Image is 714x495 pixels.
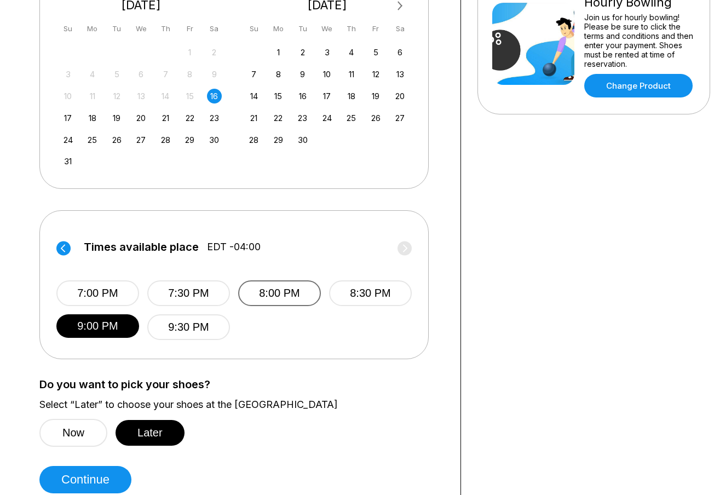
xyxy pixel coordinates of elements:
div: Not available Monday, August 4th, 2025 [85,67,100,82]
div: Th [158,21,173,36]
div: Choose Wednesday, September 10th, 2025 [320,67,335,82]
div: Choose Tuesday, August 19th, 2025 [110,111,124,125]
div: Th [344,21,359,36]
div: Not available Sunday, August 3rd, 2025 [61,67,76,82]
div: Choose Friday, September 5th, 2025 [368,45,383,60]
div: Choose Sunday, September 21st, 2025 [246,111,261,125]
div: Choose Sunday, September 7th, 2025 [246,67,261,82]
div: Choose Tuesday, September 23rd, 2025 [295,111,310,125]
div: Choose Saturday, September 27th, 2025 [393,111,407,125]
div: Choose Monday, September 22nd, 2025 [271,111,286,125]
div: Not available Sunday, August 10th, 2025 [61,89,76,103]
div: Choose Monday, September 8th, 2025 [271,67,286,82]
div: Choose Wednesday, August 20th, 2025 [134,111,148,125]
div: Choose Saturday, August 30th, 2025 [207,133,222,147]
div: Choose Monday, September 15th, 2025 [271,89,286,103]
button: Later [116,420,185,446]
div: Choose Monday, September 29th, 2025 [271,133,286,147]
div: Choose Monday, September 1st, 2025 [271,45,286,60]
div: Choose Tuesday, September 30th, 2025 [295,133,310,147]
button: 7:30 PM [147,280,230,306]
div: Su [61,21,76,36]
div: Choose Thursday, September 25th, 2025 [344,111,359,125]
button: 9:30 PM [147,314,230,340]
div: Choose Saturday, September 6th, 2025 [393,45,407,60]
div: Not available Saturday, August 9th, 2025 [207,67,222,82]
div: Sa [393,21,407,36]
div: Sa [207,21,222,36]
div: Not available Wednesday, August 6th, 2025 [134,67,148,82]
div: Choose Thursday, September 11th, 2025 [344,67,359,82]
div: Choose Thursday, August 21st, 2025 [158,111,173,125]
span: EDT -04:00 [207,241,261,253]
div: Tu [110,21,124,36]
button: Continue [39,466,131,493]
div: Tu [295,21,310,36]
div: Choose Friday, September 12th, 2025 [368,67,383,82]
div: month 2025-09 [245,44,410,147]
div: Choose Sunday, August 31st, 2025 [61,154,76,169]
div: Choose Sunday, August 24th, 2025 [61,133,76,147]
div: Choose Thursday, September 18th, 2025 [344,89,359,103]
div: We [134,21,148,36]
button: 8:00 PM [238,280,321,306]
a: Change Product [584,74,693,97]
button: Now [39,419,107,447]
div: Choose Tuesday, August 26th, 2025 [110,133,124,147]
div: We [320,21,335,36]
div: Choose Wednesday, September 3rd, 2025 [320,45,335,60]
div: Choose Wednesday, September 17th, 2025 [320,89,335,103]
button: 7:00 PM [56,280,139,306]
div: Not available Monday, August 11th, 2025 [85,89,100,103]
span: Times available place [84,241,199,253]
div: Choose Friday, September 26th, 2025 [368,111,383,125]
label: Do you want to pick your shoes? [39,378,444,390]
div: Choose Sunday, September 28th, 2025 [246,133,261,147]
div: Not available Thursday, August 7th, 2025 [158,67,173,82]
div: Choose Wednesday, September 24th, 2025 [320,111,335,125]
label: Select “Later” to choose your shoes at the [GEOGRAPHIC_DATA] [39,399,444,411]
div: Not available Wednesday, August 13th, 2025 [134,89,148,103]
div: Choose Thursday, September 4th, 2025 [344,45,359,60]
button: 8:30 PM [329,280,412,306]
div: Choose Tuesday, September 9th, 2025 [295,67,310,82]
div: Not available Friday, August 8th, 2025 [182,67,197,82]
div: Choose Saturday, August 16th, 2025 [207,89,222,103]
div: Mo [85,21,100,36]
div: Choose Wednesday, August 27th, 2025 [134,133,148,147]
div: Choose Sunday, August 17th, 2025 [61,111,76,125]
div: Fr [368,21,383,36]
div: Join us for hourly bowling! Please be sure to click the terms and conditions and then enter your ... [584,13,695,68]
div: Choose Saturday, September 20th, 2025 [393,89,407,103]
div: Su [246,21,261,36]
div: Choose Saturday, August 23rd, 2025 [207,111,222,125]
div: Not available Saturday, August 2nd, 2025 [207,45,222,60]
div: Choose Friday, September 19th, 2025 [368,89,383,103]
div: Choose Tuesday, September 16th, 2025 [295,89,310,103]
button: 9:00 PM [56,314,139,338]
div: Choose Thursday, August 28th, 2025 [158,133,173,147]
div: Not available Friday, August 1st, 2025 [182,45,197,60]
div: Choose Monday, August 25th, 2025 [85,133,100,147]
div: Choose Saturday, September 13th, 2025 [393,67,407,82]
div: Choose Monday, August 18th, 2025 [85,111,100,125]
div: Choose Tuesday, September 2nd, 2025 [295,45,310,60]
div: Choose Friday, August 22nd, 2025 [182,111,197,125]
div: Mo [271,21,286,36]
img: Hourly Bowling [492,3,574,85]
div: Not available Friday, August 15th, 2025 [182,89,197,103]
div: Choose Sunday, September 14th, 2025 [246,89,261,103]
div: Not available Tuesday, August 12th, 2025 [110,89,124,103]
div: Choose Friday, August 29th, 2025 [182,133,197,147]
div: Not available Thursday, August 14th, 2025 [158,89,173,103]
div: Not available Tuesday, August 5th, 2025 [110,67,124,82]
div: month 2025-08 [59,44,223,169]
div: Fr [182,21,197,36]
